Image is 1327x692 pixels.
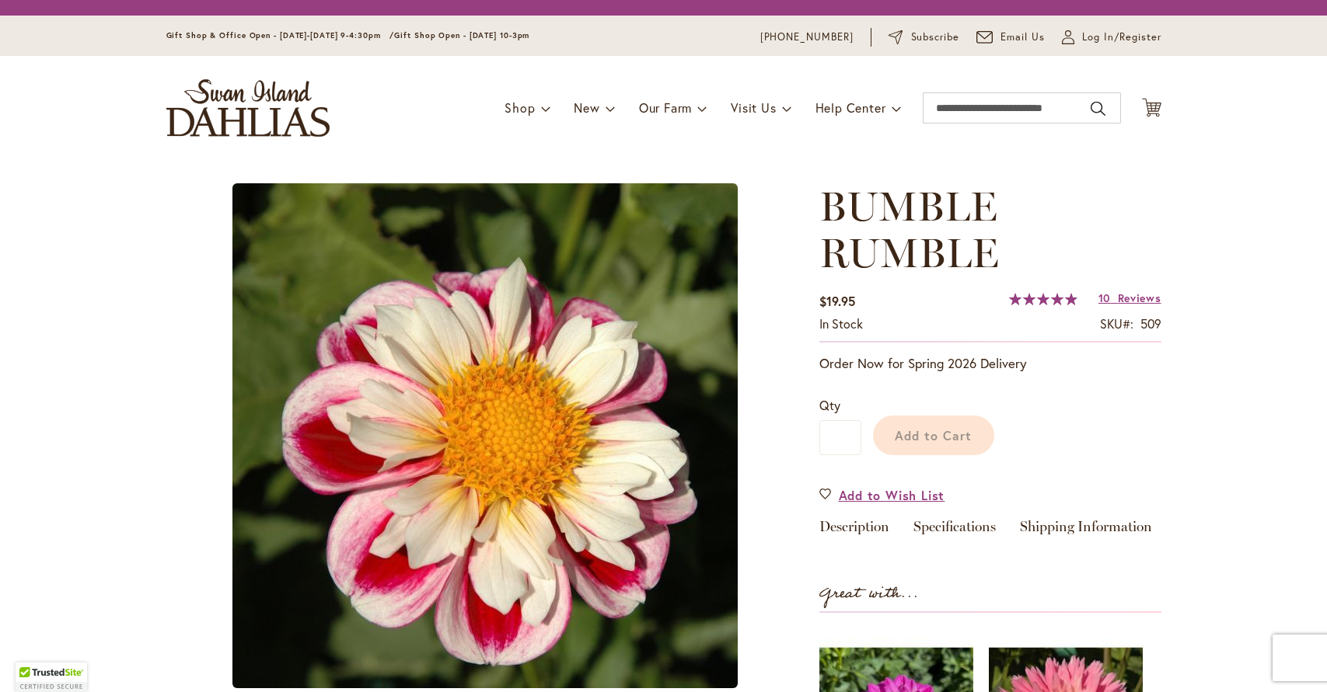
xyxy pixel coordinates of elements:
a: Specifications [913,520,996,542]
span: In stock [819,315,863,332]
span: BUMBLE RUMBLE [819,182,999,277]
span: Log In/Register [1082,30,1161,45]
strong: Great with... [819,581,919,607]
div: Availability [819,315,863,333]
span: Subscribe [911,30,960,45]
span: 10 [1098,290,1110,305]
img: main product photo [232,183,738,688]
a: 10 Reviews [1098,290,1161,305]
span: Add to Wish List [839,486,945,504]
span: Gift Shop & Office Open - [DATE]-[DATE] 9-4:30pm / [166,30,395,40]
span: Visit Us [731,99,776,116]
div: 509 [1140,315,1161,333]
a: store logo [166,79,330,137]
a: Shipping Information [1020,520,1152,542]
span: Reviews [1118,290,1161,305]
a: Log In/Register [1062,30,1161,45]
div: 99% [1009,293,1077,305]
div: TrustedSite Certified [16,662,87,692]
span: $19.95 [819,293,855,309]
a: Description [819,520,889,542]
p: Order Now for Spring 2026 Delivery [819,354,1161,373]
a: Email Us [976,30,1045,45]
button: Search [1091,96,1105,121]
span: New [574,99,599,116]
a: Add to Wish List [819,486,945,504]
a: [PHONE_NUMBER] [760,30,854,45]
span: Shop [505,99,535,116]
span: Email Us [1000,30,1045,45]
div: Detailed Product Info [819,520,1161,542]
span: Gift Shop Open - [DATE] 10-3pm [394,30,529,40]
a: Subscribe [889,30,959,45]
span: Help Center [815,99,886,116]
span: Qty [819,397,840,413]
strong: SKU [1100,315,1133,332]
span: Our Farm [639,99,692,116]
